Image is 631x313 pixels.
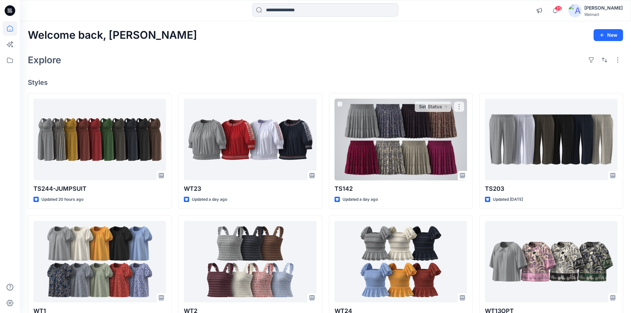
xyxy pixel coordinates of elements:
[184,221,316,303] a: WT2
[33,221,166,303] a: WT1
[192,196,227,203] p: Updated a day ago
[493,196,523,203] p: Updated [DATE]
[342,196,378,203] p: Updated a day ago
[335,221,467,303] a: WT24
[41,196,83,203] p: Updated 20 hours ago
[485,184,617,193] p: TS203
[335,99,467,181] a: TS142
[28,78,623,86] h4: Styles
[28,55,61,65] h2: Explore
[335,184,467,193] p: TS142
[28,29,197,41] h2: Welcome back, [PERSON_NAME]
[594,29,623,41] button: New
[584,12,623,17] div: Walmart
[584,4,623,12] div: [PERSON_NAME]
[184,184,316,193] p: WT23
[485,221,617,303] a: WT13OPT
[568,4,582,17] img: avatar
[555,6,562,11] span: 35
[33,99,166,181] a: TS244-JUMPSUIT
[184,99,316,181] a: WT23
[33,184,166,193] p: TS244-JUMPSUIT
[485,99,617,181] a: TS203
